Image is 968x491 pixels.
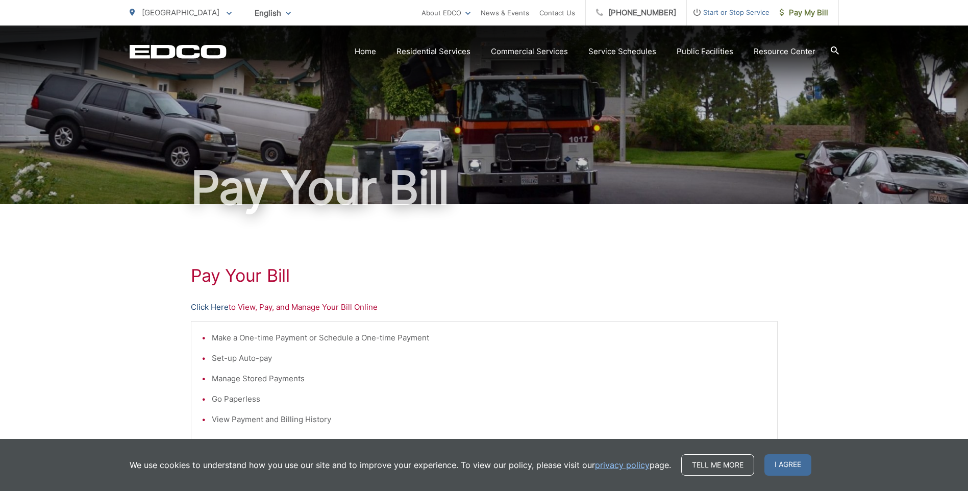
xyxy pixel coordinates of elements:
[421,7,470,19] a: About EDCO
[677,45,733,58] a: Public Facilities
[355,45,376,58] a: Home
[191,301,229,313] a: Click Here
[481,7,529,19] a: News & Events
[595,459,650,471] a: privacy policy
[191,265,778,286] h1: Pay Your Bill
[754,45,815,58] a: Resource Center
[588,45,656,58] a: Service Schedules
[212,332,767,344] li: Make a One-time Payment or Schedule a One-time Payment
[396,45,470,58] a: Residential Services
[491,45,568,58] a: Commercial Services
[130,162,839,213] h1: Pay Your Bill
[142,8,219,17] span: [GEOGRAPHIC_DATA]
[212,352,767,364] li: Set-up Auto-pay
[130,44,227,59] a: EDCD logo. Return to the homepage.
[780,7,828,19] span: Pay My Bill
[247,4,299,22] span: English
[539,7,575,19] a: Contact Us
[764,454,811,476] span: I agree
[212,393,767,405] li: Go Paperless
[681,454,754,476] a: Tell me more
[212,373,767,385] li: Manage Stored Payments
[130,459,671,471] p: We use cookies to understand how you use our site and to improve your experience. To view our pol...
[212,413,767,426] li: View Payment and Billing History
[191,301,778,313] p: to View, Pay, and Manage Your Bill Online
